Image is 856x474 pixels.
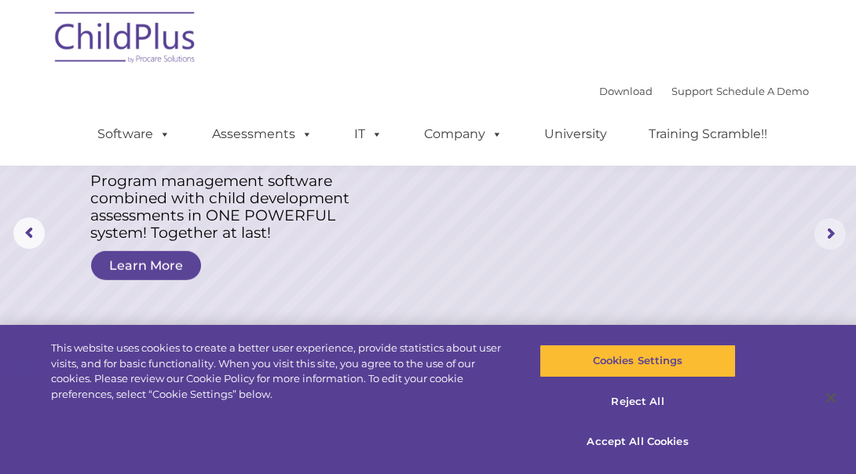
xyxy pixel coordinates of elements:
button: Cookies Settings [540,345,737,377]
a: Training Scramble!! [633,118,783,150]
img: ChildPlus by Procare Solutions [47,1,204,79]
font: | [599,85,809,97]
div: This website uses cookies to create a better user experience, provide statistics about user visit... [51,341,514,402]
a: Schedule A Demo [716,85,809,97]
a: Software [82,118,186,150]
a: Download [599,85,653,97]
button: Close [814,381,848,415]
rs-layer: Program management software combined with child development assessments in ONE POWERFUL system! T... [90,173,364,242]
a: Learn More [91,251,201,280]
button: Accept All Cookies [540,425,737,458]
a: Company [408,118,518,150]
a: IT [338,118,398,150]
button: Reject All [540,385,737,418]
a: University [529,118,623,150]
a: Support [671,85,713,97]
a: Assessments [196,118,328,150]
